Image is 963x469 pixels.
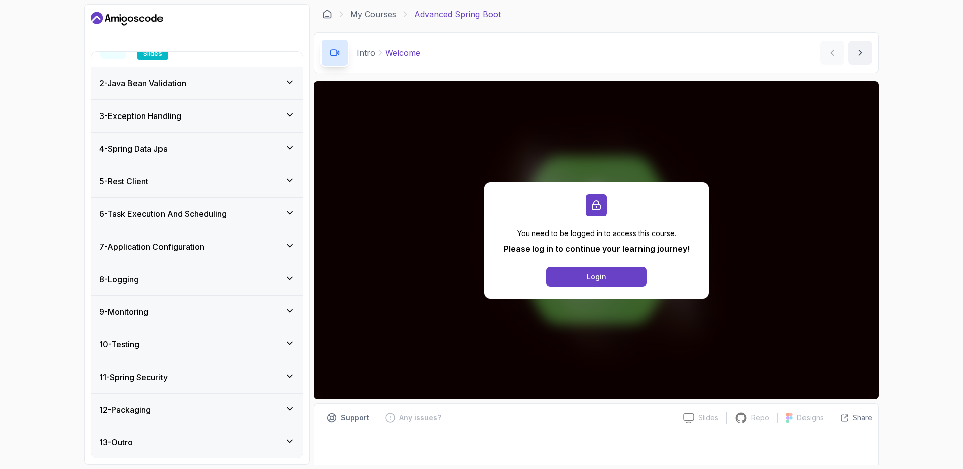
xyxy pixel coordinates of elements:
button: 13-Outro [91,426,303,458]
div: Login [587,272,606,282]
h3: 6 - Task Execution And Scheduling [99,208,227,220]
button: Share [832,413,872,423]
h3: 8 - Logging [99,273,139,285]
button: 10-Testing [91,328,303,361]
h3: 13 - Outro [99,436,133,448]
button: 12-Packaging [91,394,303,426]
button: 8-Logging [91,263,303,295]
h3: 12 - Packaging [99,404,151,416]
span: slides [143,50,162,58]
button: 2-Java Bean Validation [91,67,303,99]
button: 3-Exception Handling [91,100,303,132]
h3: 2 - Java Bean Validation [99,77,186,89]
button: 6-Task Execution And Scheduling [91,198,303,230]
button: 5-Rest Client [91,165,303,197]
p: Any issues? [399,413,441,423]
button: 7-Application Configuration [91,230,303,263]
button: 9-Monitoring [91,296,303,328]
p: Slides [698,413,718,423]
h3: 11 - Spring Security [99,371,168,383]
h3: 5 - Rest Client [99,175,148,187]
button: next content [848,41,872,65]
a: My Courses [350,8,396,20]
h3: 3 - Exception Handling [99,110,181,122]
p: Share [853,413,872,423]
p: Welcome [385,47,420,59]
a: Dashboard [91,11,163,27]
button: Login [546,267,647,287]
button: 4-Spring Data Jpa [91,133,303,165]
p: Repo [751,413,769,423]
button: Support button [320,410,375,426]
p: Support [341,413,369,423]
button: 11-Spring Security [91,361,303,393]
p: Please log in to continue your learning journey! [504,243,690,255]
h3: 7 - Application Configuration [99,241,204,253]
a: Dashboard [322,9,332,19]
h3: 4 - Spring Data Jpa [99,143,168,155]
p: Intro [357,47,375,59]
button: previous content [820,41,844,65]
h3: 9 - Monitoring [99,306,148,318]
h3: 10 - Testing [99,338,139,350]
p: Advanced Spring Boot [414,8,501,20]
p: Designs [797,413,824,423]
p: You need to be logged in to access this course. [504,228,690,239]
